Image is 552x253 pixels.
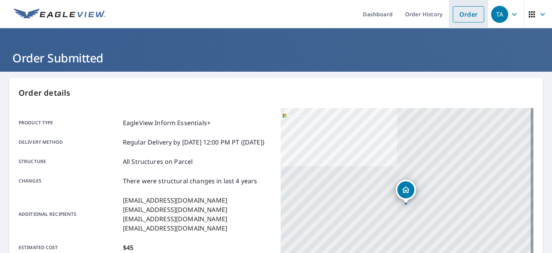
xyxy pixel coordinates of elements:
[14,9,105,20] img: EV Logo
[491,6,508,23] div: TA
[453,6,484,22] a: Order
[123,157,193,166] p: All Structures on Parcel
[19,176,120,186] p: Changes
[123,243,133,252] p: $45
[19,196,120,233] p: Additional recipients
[123,118,210,127] p: EagleView Inform Essentials+
[123,138,264,147] p: Regular Delivery by [DATE] 12:00 PM PT ([DATE])
[9,50,543,66] h1: Order Submitted
[123,176,257,186] p: There were structural changes in last 4 years
[396,180,416,204] div: Dropped pin, building 1, Residential property, 26 Meeker Ave Edison, NJ 08817
[123,205,227,214] p: [EMAIL_ADDRESS][DOMAIN_NAME]
[123,214,227,224] p: [EMAIL_ADDRESS][DOMAIN_NAME]
[19,87,533,99] p: Order details
[19,138,120,147] p: Delivery method
[19,157,120,166] p: Structure
[123,224,227,233] p: [EMAIL_ADDRESS][DOMAIN_NAME]
[19,243,120,252] p: Estimated cost
[19,118,120,127] p: Product type
[123,196,227,205] p: [EMAIL_ADDRESS][DOMAIN_NAME]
